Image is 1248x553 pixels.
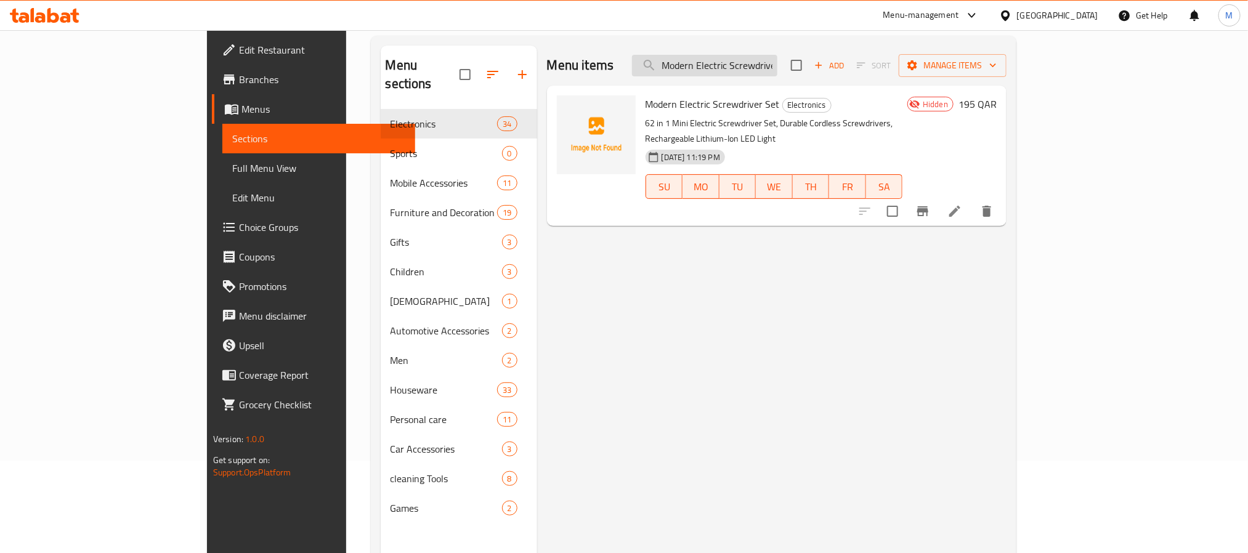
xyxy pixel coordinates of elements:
[908,196,938,226] button: Branch-specific-item
[239,397,405,412] span: Grocery Checklist
[212,390,415,419] a: Grocery Checklist
[232,190,405,205] span: Edit Menu
[391,323,502,338] span: Automotive Accessories
[381,493,537,523] div: Games2
[651,178,678,196] span: SU
[381,434,537,464] div: Car Accessories3
[212,331,415,360] a: Upsell
[657,151,725,163] span: [DATE] 11:19 PM
[849,56,899,75] span: Select section first
[498,384,516,396] span: 33
[213,452,270,468] span: Get support on:
[381,316,537,345] div: Automotive Accessories2
[391,264,502,279] span: Children
[222,183,415,212] a: Edit Menu
[239,220,405,235] span: Choice Groups
[381,257,537,286] div: Children3
[719,174,756,199] button: TU
[497,382,517,397] div: items
[391,382,498,397] span: Houseware
[213,431,243,447] span: Version:
[503,148,517,159] span: 0
[646,174,683,199] button: SU
[812,59,846,73] span: Add
[503,443,517,455] span: 3
[502,471,517,486] div: items
[498,177,516,189] span: 11
[502,501,517,515] div: items
[239,72,405,87] span: Branches
[391,442,502,456] span: Car Accessories
[212,35,415,65] a: Edit Restaurant
[386,56,460,93] h2: Menu sections
[381,405,537,434] div: Personal care11
[1226,9,1233,22] span: M
[212,360,415,390] a: Coverage Report
[232,161,405,176] span: Full Menu View
[212,94,415,124] a: Menus
[212,301,415,331] a: Menu disclaimer
[502,353,517,368] div: items
[909,58,997,73] span: Manage items
[687,178,715,196] span: MO
[834,178,861,196] span: FR
[391,412,498,427] span: Personal care
[239,42,405,57] span: Edit Restaurant
[239,309,405,323] span: Menu disclaimer
[899,54,1007,77] button: Manage items
[809,56,849,75] button: Add
[1017,9,1098,22] div: [GEOGRAPHIC_DATA]
[783,98,831,112] span: Electronics
[503,296,517,307] span: 1
[381,109,537,139] div: Electronics34
[632,55,777,76] input: search
[391,353,502,368] div: Men
[381,198,537,227] div: Furniture and Decoration19
[503,325,517,337] span: 2
[498,207,516,219] span: 19
[497,412,517,427] div: items
[212,65,415,94] a: Branches
[502,323,517,338] div: items
[239,368,405,382] span: Coverage Report
[871,178,898,196] span: SA
[222,153,415,183] a: Full Menu View
[503,473,517,485] span: 8
[391,176,498,190] span: Mobile Accessories
[557,95,636,174] img: Modern Electric Screwdriver Set
[245,431,264,447] span: 1.0.0
[391,205,498,220] span: Furniture and Decoration
[502,442,517,456] div: items
[381,464,537,493] div: cleaning Tools8
[798,178,825,196] span: TH
[502,264,517,279] div: items
[502,294,517,309] div: items
[391,116,498,131] span: Electronics
[761,178,788,196] span: WE
[498,414,516,426] span: 11
[503,266,517,278] span: 3
[724,178,752,196] span: TU
[381,227,537,257] div: Gifts3
[391,501,502,515] span: Games
[497,176,517,190] div: items
[212,272,415,301] a: Promotions
[497,116,517,131] div: items
[547,56,614,75] h2: Menu items
[391,471,502,486] span: cleaning Tools
[381,345,537,375] div: Men2
[947,204,962,219] a: Edit menu item
[232,131,405,146] span: Sections
[212,212,415,242] a: Choice Groups
[793,174,830,199] button: TH
[391,294,502,309] span: [DEMOGRAPHIC_DATA]
[213,464,291,480] a: Support.OpsPlatform
[222,124,415,153] a: Sections
[381,375,537,405] div: Houseware33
